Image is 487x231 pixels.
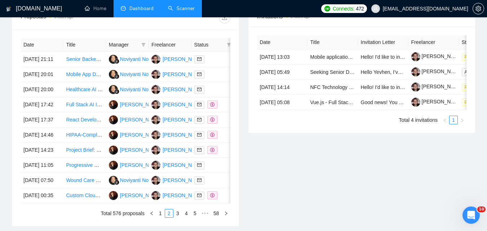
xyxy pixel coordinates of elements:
[163,191,204,199] div: [PERSON_NAME]
[151,177,204,183] a: YS[PERSON_NAME]
[151,147,204,152] a: YS[PERSON_NAME]
[109,162,161,168] a: AS[PERSON_NAME]
[210,148,214,152] span: dollar
[197,102,202,107] span: mail
[151,115,160,124] img: YS
[227,43,231,47] span: filter
[310,99,375,105] a: Vue.js - Full Stack Developer
[151,101,204,107] a: YS[PERSON_NAME]
[114,89,119,94] img: gigradar-bm.png
[121,6,126,11] span: dashboard
[63,188,106,203] td: Custom Cloud-Based CRM and ERP Development
[165,209,173,217] a: 2
[440,116,449,124] li: Previous Page
[411,53,463,59] a: [PERSON_NAME]
[109,146,118,155] img: AS
[21,38,63,52] th: Date
[440,116,449,124] button: left
[477,206,486,212] span: 10
[151,85,160,94] img: YS
[458,116,466,124] li: Next Page
[109,192,161,198] a: AS[PERSON_NAME]
[147,209,156,218] li: Previous Page
[21,143,63,158] td: [DATE] 14:23
[163,131,204,139] div: [PERSON_NAME]
[219,12,230,23] button: download
[149,38,191,52] th: Freelancer
[257,49,307,65] td: [DATE] 13:03
[257,35,307,49] th: Date
[151,146,160,155] img: YS
[163,116,204,124] div: [PERSON_NAME]
[54,15,73,19] time: 6 hours ago
[63,128,106,143] td: HIPAA-Compliant AWS SaaS Engineer Needed (EMR/GFE Platform, Stripe Connect, Twilio, Audit Logs)
[163,101,204,108] div: [PERSON_NAME]
[163,176,204,184] div: [PERSON_NAME]
[356,5,364,13] span: 472
[63,82,106,97] td: Healthcare AI & Telemedicine Application Development
[66,71,183,77] a: Mobile App Development for Dietitian Client Logging
[411,67,420,76] img: c1bYBLFISfW-KFu5YnXsqDxdnhJyhFG7WZWQjmw4vq0-YF4TwjoJdqRJKIWeWIjxa9
[373,6,378,11] span: user
[197,148,202,152] span: mail
[120,116,161,124] div: [PERSON_NAME]
[182,209,191,218] li: 4
[109,116,161,122] a: AS[PERSON_NAME]
[106,38,149,52] th: Manager
[210,117,214,122] span: dollar
[109,130,118,139] img: AS
[210,102,214,107] span: dollar
[197,57,202,61] span: mail
[120,55,163,63] div: Noviyanti Noviyanti
[114,74,119,79] img: gigradar-bm.png
[449,116,458,124] li: 1
[163,85,204,93] div: [PERSON_NAME]
[151,162,204,168] a: YS[PERSON_NAME]
[109,101,161,107] a: AS[PERSON_NAME]
[462,99,486,105] a: Pending
[197,178,202,182] span: mail
[109,41,138,49] span: Manager
[141,43,146,47] span: filter
[85,5,106,12] a: homeHome
[462,206,480,224] iframe: Intercom live chat
[443,118,447,123] span: left
[458,116,466,124] button: right
[462,84,486,90] a: Pending
[462,68,484,76] span: Archived
[333,5,354,13] span: Connects:
[120,101,161,108] div: [PERSON_NAME]
[151,86,204,92] a: YS[PERSON_NAME]
[63,158,106,173] td: Progressive Web App Development for Holistic Health & Wellness Gym
[151,161,160,170] img: YS
[199,209,211,218] li: Next 5 Pages
[462,83,483,91] span: Pending
[151,130,160,139] img: YS
[408,35,459,49] th: Freelancer
[66,86,189,92] a: Healthcare AI & Telemedicine Application Development
[151,116,204,122] a: YS[PERSON_NAME]
[310,84,431,90] a: NFC Technology Specialist for Smart Access Systems
[21,52,63,67] td: [DATE] 21:11
[163,70,204,78] div: [PERSON_NAME]
[109,56,163,62] a: NNNoviyanti Noviyanti
[120,176,163,184] div: Noviyanti Noviyanti
[197,72,202,76] span: mail
[151,56,204,62] a: YS[PERSON_NAME]
[156,209,164,217] a: 1
[66,56,292,62] a: Senior Backend Engineer (AI-Powered SaaS Platform, Microservices, CRM/Real Estate Integrations)
[120,191,161,199] div: [PERSON_NAME]
[197,163,202,167] span: mail
[151,55,160,64] img: YS
[165,209,173,218] li: 2
[120,131,161,139] div: [PERSON_NAME]
[114,180,119,185] img: gigradar-bm.png
[109,55,118,64] img: NN
[151,176,160,185] img: YS
[473,3,484,14] button: setting
[163,146,204,154] div: [PERSON_NAME]
[120,85,163,93] div: Noviyanti Noviyanti
[140,39,147,50] span: filter
[197,87,202,92] span: mail
[63,97,106,112] td: Full Stack AI Image & Content Automation System (React, Python,AWS , Flutter)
